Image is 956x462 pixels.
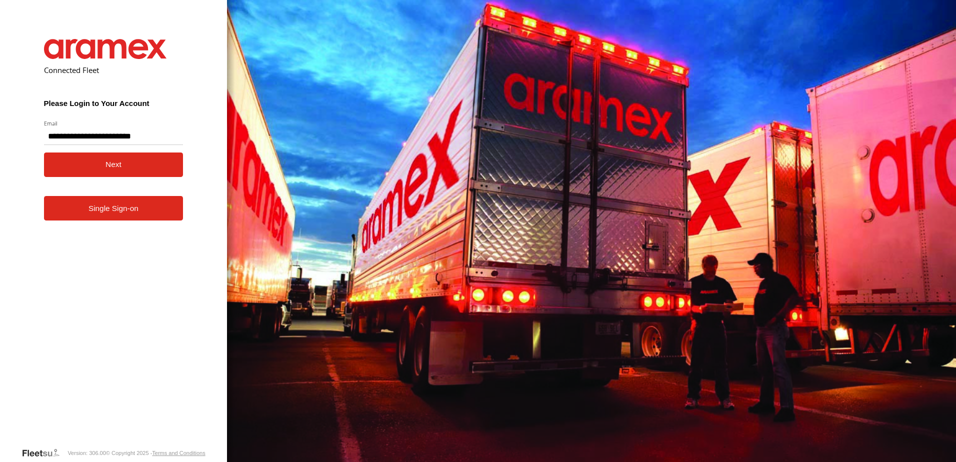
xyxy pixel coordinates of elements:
[44,119,183,127] label: Email
[21,448,67,458] a: Visit our Website
[152,450,205,456] a: Terms and Conditions
[44,65,183,75] h2: Connected Fleet
[106,450,205,456] div: © Copyright 2025 -
[44,196,183,220] a: Single Sign-on
[44,99,183,107] h3: Please Login to Your Account
[44,39,167,59] img: Aramex
[44,152,183,177] button: Next
[67,450,105,456] div: Version: 306.00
